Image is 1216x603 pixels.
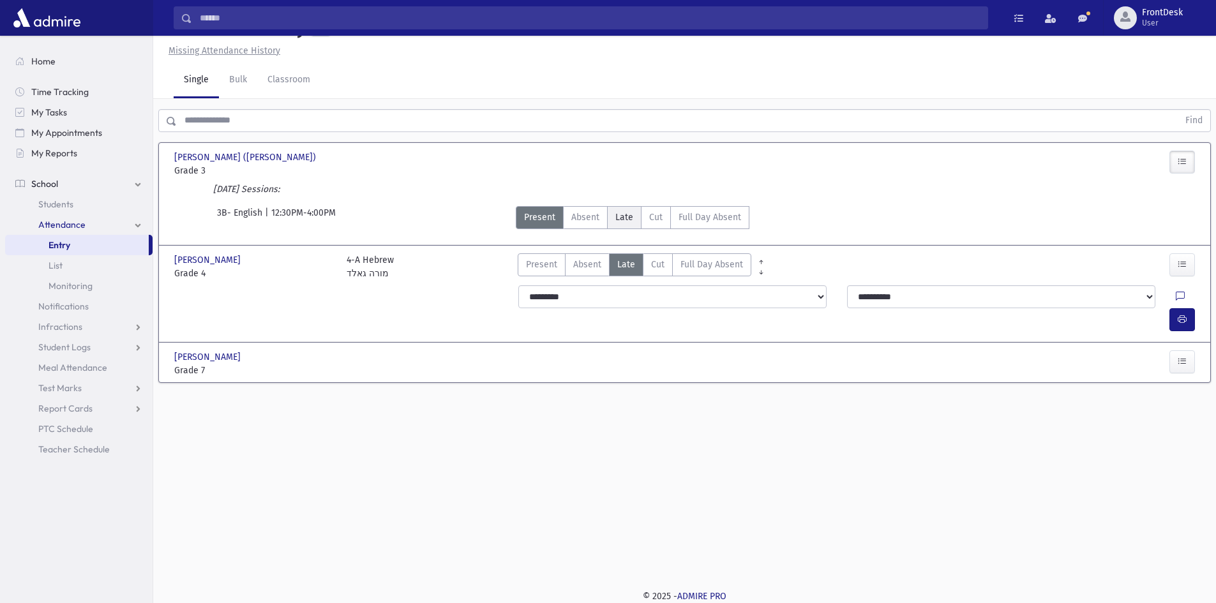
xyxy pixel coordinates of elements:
span: Student Logs [38,341,91,353]
a: Time Tracking [5,82,153,102]
a: List [5,255,153,276]
span: Full Day Absent [680,258,743,271]
span: Home [31,56,56,67]
span: Present [526,258,557,271]
span: Infractions [38,321,82,332]
a: Meal Attendance [5,357,153,378]
a: Notifications [5,296,153,316]
span: Students [38,198,73,210]
span: 12:30PM-4:00PM [271,206,336,229]
button: Find [1178,110,1210,131]
a: Attendance [5,214,153,235]
a: Teacher Schedule [5,439,153,459]
a: Entry [5,235,149,255]
span: Absent [573,258,601,271]
a: Bulk [219,63,257,98]
a: School [5,174,153,194]
span: Present [524,211,555,224]
u: Missing Attendance History [169,45,280,56]
span: Time Tracking [31,86,89,98]
input: Search [192,6,987,29]
span: Notifications [38,301,89,312]
span: Entry [49,239,70,251]
span: Monitoring [49,280,93,292]
span: Grade 7 [174,364,334,377]
span: Grade 3 [174,164,334,177]
a: Test Marks [5,378,153,398]
div: 4-A Hebrew מורה גאלד [347,253,394,280]
div: AttTypes [516,206,749,229]
span: [PERSON_NAME] [174,350,243,364]
a: Report Cards [5,398,153,419]
a: My Appointments [5,123,153,143]
span: Attendance [38,219,86,230]
span: 3B- English [217,206,265,229]
a: My Reports [5,143,153,163]
span: | [265,206,271,229]
span: Meal Attendance [38,362,107,373]
a: Single [174,63,219,98]
span: Grade 4 [174,267,334,280]
span: [PERSON_NAME] ([PERSON_NAME]) [174,151,319,164]
span: My Appointments [31,127,102,138]
a: Classroom [257,63,320,98]
div: AttTypes [518,253,751,280]
span: FrontDesk [1142,8,1183,18]
span: Report Cards [38,403,93,414]
a: Student Logs [5,337,153,357]
a: Home [5,51,153,71]
span: [PERSON_NAME] [174,253,243,267]
span: Teacher Schedule [38,443,110,455]
span: Test Marks [38,382,82,394]
a: Monitoring [5,276,153,296]
span: Full Day Absent [679,211,741,224]
span: Late [617,258,635,271]
span: My Reports [31,147,77,159]
span: PTC Schedule [38,423,93,435]
span: Absent [571,211,599,224]
img: AdmirePro [10,5,84,31]
a: Infractions [5,316,153,337]
div: © 2025 - [174,590,1196,603]
i: [DATE] Sessions: [213,184,280,195]
span: My Tasks [31,107,67,118]
span: Late [615,211,633,224]
a: Students [5,194,153,214]
a: My Tasks [5,102,153,123]
span: School [31,178,58,190]
span: Cut [651,258,664,271]
span: Cut [649,211,663,224]
a: PTC Schedule [5,419,153,439]
a: Missing Attendance History [163,45,280,56]
span: List [49,260,63,271]
span: User [1142,18,1183,28]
